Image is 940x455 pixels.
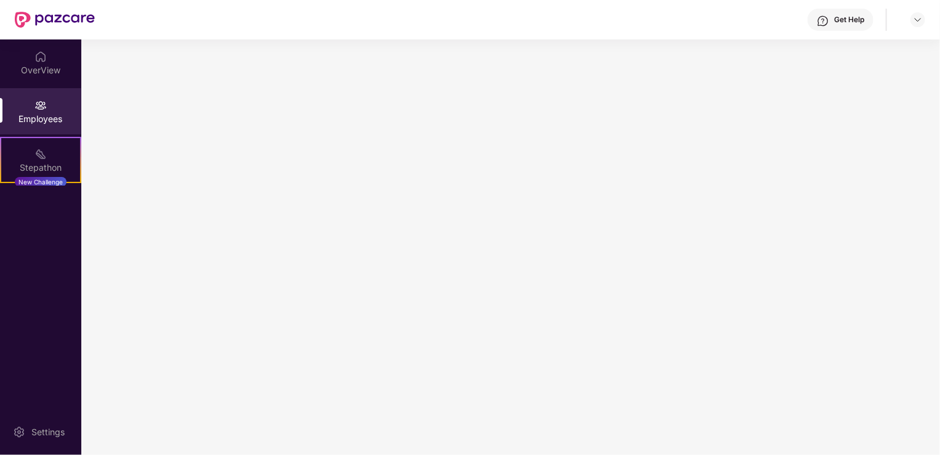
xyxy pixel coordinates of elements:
[15,12,95,28] img: New Pazcare Logo
[1,162,80,174] div: Stepathon
[13,426,25,438] img: svg+xml;base64,PHN2ZyBpZD0iU2V0dGluZy0yMHgyMCIgeG1sbnM9Imh0dHA6Ly93d3cudzMub3JnLzIwMDAvc3ZnIiB3aW...
[34,99,47,112] img: svg+xml;base64,PHN2ZyBpZD0iRW1wbG95ZWVzIiB4bWxucz0iaHR0cDovL3d3dy53My5vcmcvMjAwMC9zdmciIHdpZHRoPS...
[15,177,67,187] div: New Challenge
[34,148,47,160] img: svg+xml;base64,PHN2ZyB4bWxucz0iaHR0cDovL3d3dy53My5vcmcvMjAwMC9zdmciIHdpZHRoPSIyMSIgaGVpZ2h0PSIyMC...
[913,15,923,25] img: svg+xml;base64,PHN2ZyBpZD0iRHJvcGRvd24tMzJ4MzIiIHhtbG5zPSJodHRwOi8vd3d3LnczLm9yZy8yMDAwL3N2ZyIgd2...
[28,426,68,438] div: Settings
[834,15,864,25] div: Get Help
[34,51,47,63] img: svg+xml;base64,PHN2ZyBpZD0iSG9tZSIgeG1sbnM9Imh0dHA6Ly93d3cudzMub3JnLzIwMDAvc3ZnIiB3aWR0aD0iMjAiIG...
[817,15,829,27] img: svg+xml;base64,PHN2ZyBpZD0iSGVscC0zMngzMiIgeG1sbnM9Imh0dHA6Ly93d3cudzMub3JnLzIwMDAvc3ZnIiB3aWR0aD...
